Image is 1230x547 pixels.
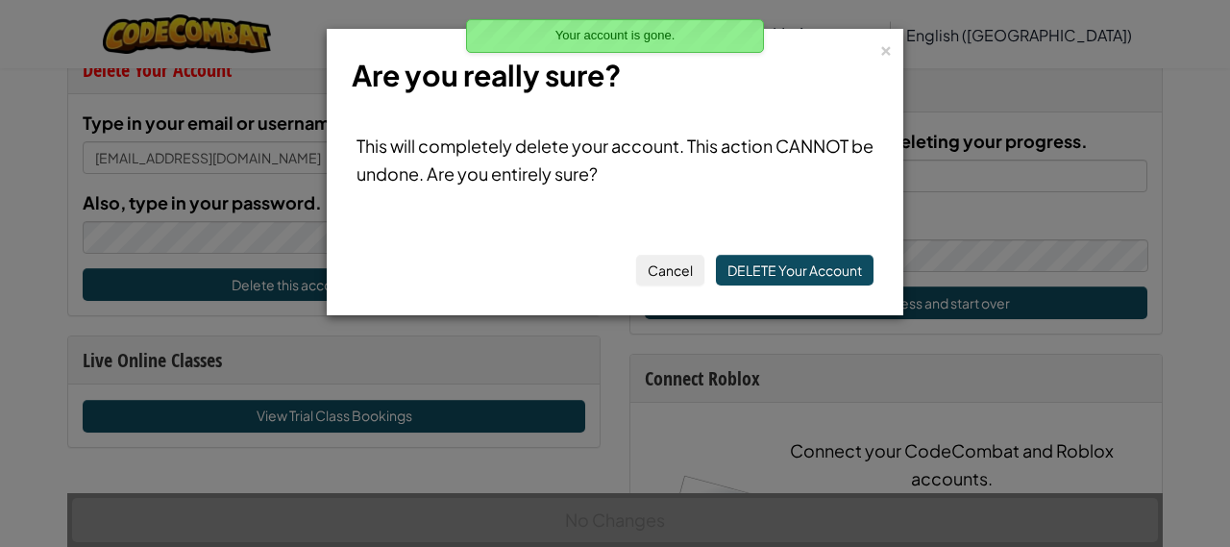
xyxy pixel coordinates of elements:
[879,37,893,58] div: ×
[357,132,873,187] p: This will completely delete your account. This action CANNOT be undone. Are you entirely sure?
[555,28,676,42] span: Your account is gone.
[636,255,704,286] button: Cancel
[716,255,873,286] button: DELETE Your Account
[352,54,878,97] h3: Are you really sure?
